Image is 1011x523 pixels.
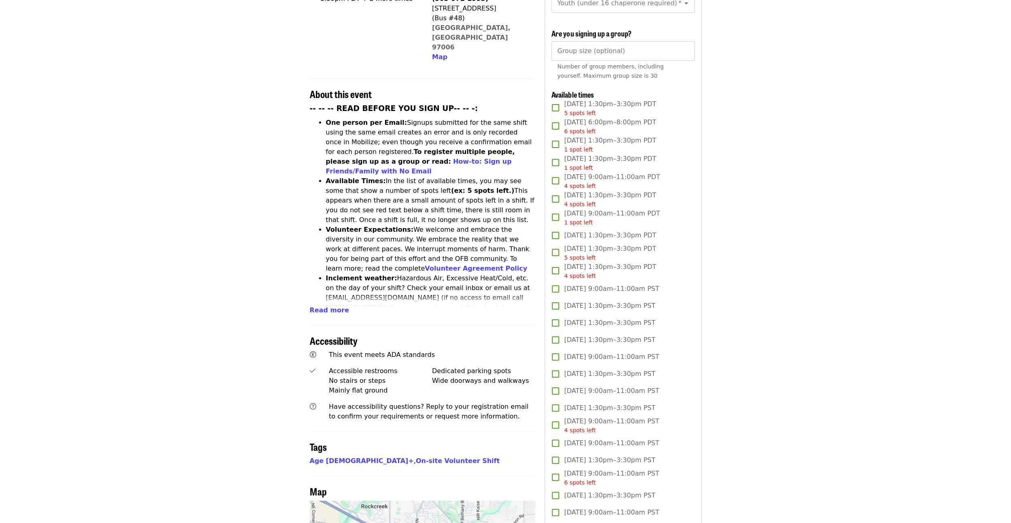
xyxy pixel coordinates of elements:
strong: Volunteer Expectations: [326,226,414,233]
span: Number of group members, including yourself. Maximum group size is 30 [557,63,664,79]
span: [DATE] 1:30pm–3:30pm PDT [564,136,656,154]
span: Accessibility [310,333,358,348]
span: [DATE] 1:30pm–3:30pm PST [564,369,655,379]
i: question-circle icon [310,403,316,410]
span: Read more [310,306,349,314]
span: Tags [310,440,327,454]
span: Have accessibility questions? Reply to your registration email to confirm your requirements or re... [329,403,528,420]
span: [DATE] 9:00am–11:00am PST [564,284,659,294]
span: [DATE] 9:00am–11:00am PST [564,416,659,435]
li: Signups submitted for the same shift using the same email creates an error and is only recorded o... [326,118,535,176]
span: This event meets ADA standards [329,351,435,359]
div: (Bus #48) [432,13,528,23]
li: Hazardous Air, Excessive Heat/Cold, etc. on the day of your shift? Check your email inbox or emai... [326,273,535,322]
a: Age [DEMOGRAPHIC_DATA]+ [310,457,414,465]
strong: -- -- -- READ BEFORE YOU SIGN UP-- -- -: [310,104,478,113]
button: Map [432,52,447,62]
span: [DATE] 1:30pm–3:30pm PDT [564,154,656,172]
strong: Available Times: [326,177,386,185]
a: [GEOGRAPHIC_DATA], [GEOGRAPHIC_DATA] 97006 [432,24,511,51]
span: [DATE] 1:30pm–3:30pm PST [564,455,655,465]
span: 1 spot left [564,146,593,153]
div: Wide doorways and walkways [432,376,535,386]
span: Map [432,53,447,61]
span: 4 spots left [564,427,596,433]
span: [DATE] 9:00am–11:00am PST [564,352,659,362]
span: [DATE] 1:30pm–3:30pm PST [564,491,655,500]
strong: One person per Email: [326,119,407,126]
span: Available times [551,89,594,100]
div: Accessible restrooms [329,366,432,376]
span: 4 spots left [564,201,596,207]
a: How-to: Sign up Friends/Family with No Email [326,158,512,175]
span: [DATE] 9:00am–11:00am PDT [564,209,660,227]
span: , [310,457,416,465]
span: [DATE] 1:30pm–3:30pm PST [564,403,655,413]
div: Dedicated parking spots [432,366,535,376]
strong: Inclement weather: [326,274,397,282]
span: [DATE] 9:00am–11:00am PST [564,508,659,517]
i: universal-access icon [310,351,316,359]
div: No stairs or steps [329,376,432,386]
span: [DATE] 1:30pm–3:30pm PDT [564,231,656,240]
span: [DATE] 1:30pm–3:30pm PDT [564,99,656,117]
input: [object Object] [551,41,694,61]
li: In the list of available times, you may see some that show a number of spots left This appears wh... [326,176,535,225]
strong: To register multiple people, please sign up as a group or read: [326,148,515,165]
span: 4 spots left [564,273,596,279]
i: check icon [310,367,315,375]
span: [DATE] 9:00am–11:00am PST [564,469,659,487]
span: [DATE] 1:30pm–3:30pm PDT [564,262,656,280]
span: [DATE] 1:30pm–3:30pm PST [564,335,655,345]
span: Are you signing up a group? [551,28,631,38]
span: [DATE] 1:30pm–3:30pm PST [564,301,655,311]
span: 6 spots left [564,128,596,134]
span: [DATE] 9:00am–11:00am PST [564,386,659,396]
span: About this event [310,87,372,101]
a: Volunteer Agreement Policy [425,265,527,272]
span: [DATE] 1:30pm–3:30pm PDT [564,244,656,262]
li: We welcome and embrace the diversity in our community. We embrace the reality that we work at dif... [326,225,535,273]
span: 1 spot left [564,219,593,226]
span: 6 spots left [564,479,596,486]
span: Map [310,484,327,498]
div: [STREET_ADDRESS] [432,4,528,13]
span: [DATE] 9:00am–11:00am PDT [564,172,660,190]
a: On-site Volunteer Shift [416,457,500,465]
span: [DATE] 1:30pm–3:30pm PDT [564,190,656,209]
strong: (ex: 5 spots left.) [451,187,514,194]
div: Mainly flat ground [329,386,432,395]
span: 5 spots left [564,254,596,261]
span: [DATE] 9:00am–11:00am PST [564,438,659,448]
span: 1 spot left [564,164,593,171]
span: [DATE] 6:00pm–8:00pm PDT [564,117,656,136]
button: Read more [310,305,349,315]
span: 4 spots left [564,183,596,189]
span: 5 spots left [564,110,596,116]
span: [DATE] 1:30pm–3:30pm PST [564,318,655,328]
